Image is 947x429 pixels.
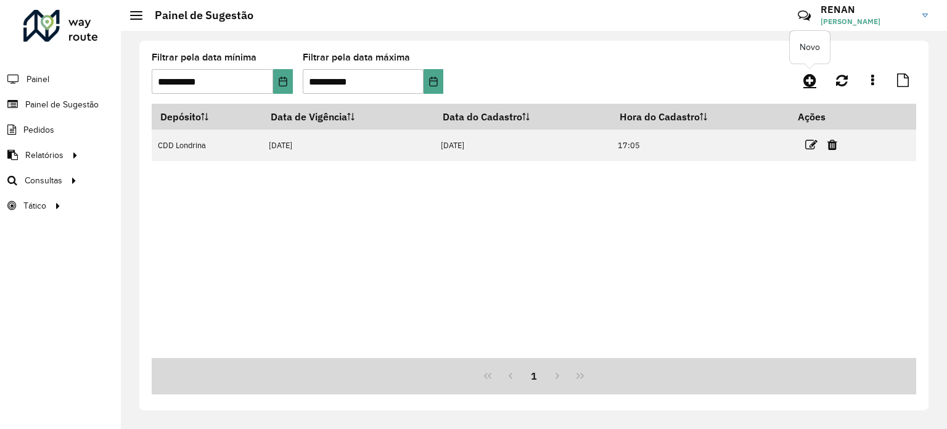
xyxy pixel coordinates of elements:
th: Hora do Cadastro [612,104,790,130]
span: Painel [27,73,49,86]
label: Filtrar pela data máxima [303,50,410,65]
td: [DATE] [434,130,611,161]
button: Choose Date [424,69,443,94]
label: Filtrar pela data mínima [152,50,256,65]
th: Data do Cadastro [434,104,611,130]
a: Contato Rápido [791,2,818,29]
th: Data de Vigência [263,104,435,130]
span: Pedidos [23,123,54,136]
button: 1 [522,364,546,388]
div: Novo [790,31,830,64]
td: CDD Londrina [152,130,263,161]
td: [DATE] [263,130,435,161]
button: Choose Date [273,69,293,94]
span: [PERSON_NAME] [821,16,913,27]
h3: RENAN [821,4,913,15]
a: Excluir [827,136,837,153]
th: Depósito [152,104,263,130]
td: 17:05 [612,130,790,161]
span: Painel de Sugestão [25,98,99,111]
h2: Painel de Sugestão [142,9,253,22]
th: Ações [789,104,863,130]
span: Relatórios [25,149,64,162]
span: Consultas [25,174,62,187]
span: Tático [23,199,46,212]
a: Editar [805,136,818,153]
